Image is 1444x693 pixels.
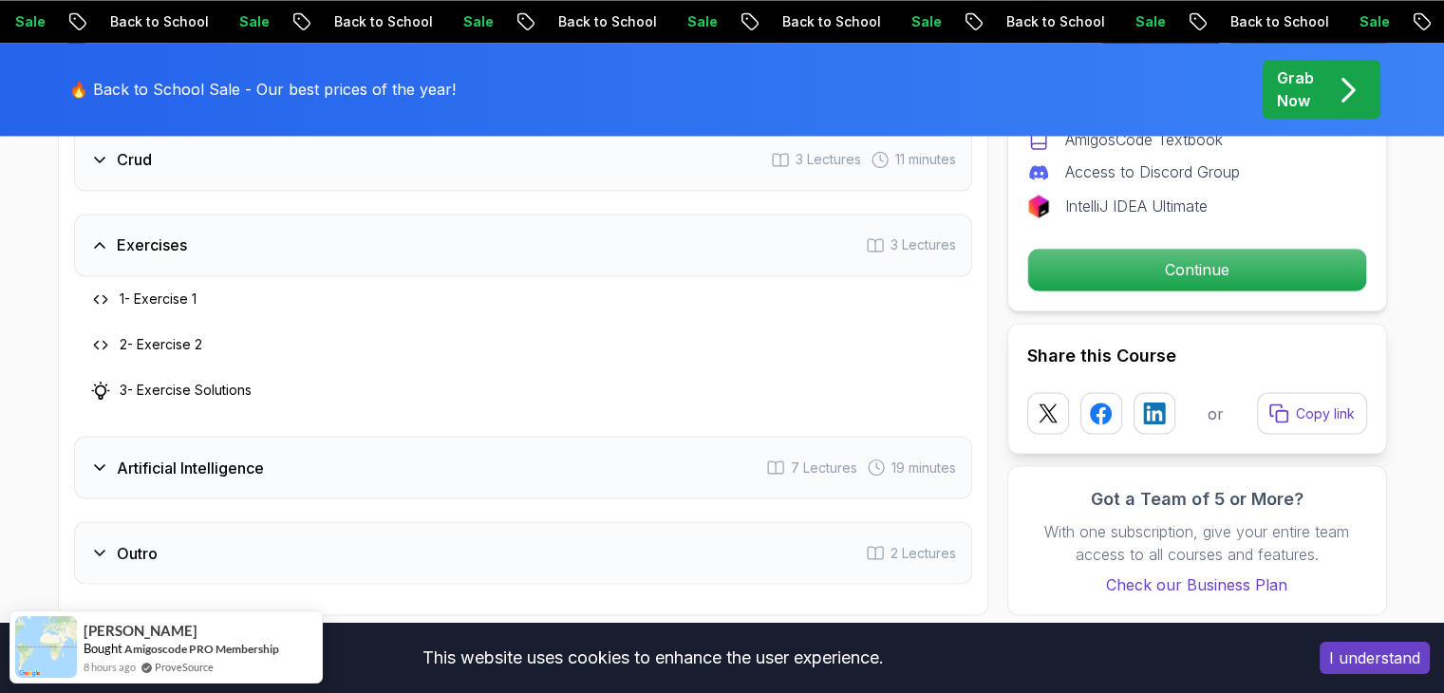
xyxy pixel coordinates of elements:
p: Sale [891,12,952,31]
p: Continue [1028,249,1366,290]
span: 11 minutes [895,150,956,169]
p: Back to School [90,12,219,31]
p: Back to School [1210,12,1340,31]
p: Sale [219,12,280,31]
h3: Exercises [117,234,187,256]
button: Crud3 Lectures 11 minutes [74,128,972,191]
h3: Got a Team of 5 or More? [1027,485,1367,512]
p: Back to School [762,12,891,31]
span: Bought [84,641,122,656]
button: Outro2 Lectures [74,521,972,584]
a: Amigoscode PRO Membership [124,641,279,657]
button: Accept cookies [1320,642,1430,674]
p: With one subscription, give your entire team access to all courses and features. [1027,519,1367,565]
p: Sale [443,12,504,31]
h2: Share this Course [1027,343,1367,369]
h3: Outro [117,541,158,564]
span: 8 hours ago [84,659,136,675]
h3: 3 - Exercise Solutions [120,381,252,400]
p: Sale [667,12,728,31]
button: Artificial Intelligence7 Lectures 19 minutes [74,436,972,498]
img: jetbrains logo [1027,195,1050,217]
h3: Crud [117,148,152,171]
p: Back to School [314,12,443,31]
p: Back to School [986,12,1116,31]
p: Grab Now [1277,66,1314,112]
span: 3 Lectures [796,150,861,169]
p: Back to School [538,12,667,31]
p: AmigosCode Textbook [1065,128,1223,151]
h3: Artificial Intelligence [117,456,264,478]
span: 7 Lectures [791,458,857,477]
h3: 1 - Exercise 1 [120,290,197,309]
p: Copy link [1296,403,1355,422]
h3: 2 - Exercise 2 [120,335,202,354]
p: Sale [1340,12,1400,31]
span: [PERSON_NAME] [84,623,197,639]
span: 2 Lectures [891,543,956,562]
p: 🔥 Back to School Sale - Our best prices of the year! [69,78,456,101]
p: Sale [1116,12,1176,31]
p: or [1208,402,1224,424]
img: provesource social proof notification image [15,616,77,678]
p: Access to Discord Group [1065,160,1240,183]
span: 19 minutes [891,458,956,477]
p: IntelliJ IDEA Ultimate [1065,195,1208,217]
a: Check our Business Plan [1027,572,1367,595]
button: Continue [1027,248,1367,291]
a: ProveSource [155,659,214,675]
span: 3 Lectures [891,235,956,254]
button: Copy link [1257,392,1367,434]
button: Exercises3 Lectures [74,214,972,276]
div: This website uses cookies to enhance the user experience. [14,637,1291,679]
